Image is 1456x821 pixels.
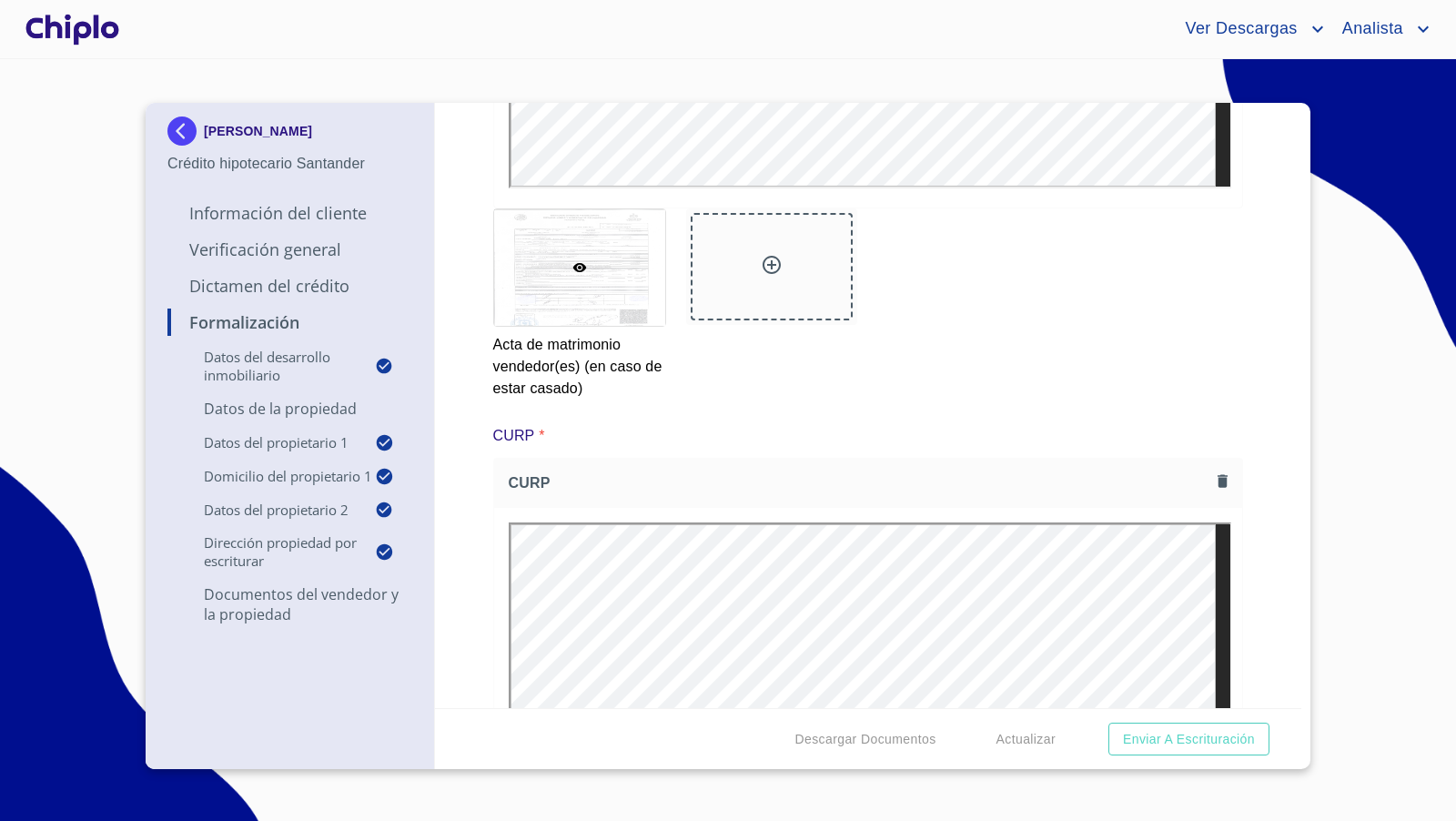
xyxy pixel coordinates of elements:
span: Actualizar [996,728,1056,751]
button: Descargar Documentos [787,723,943,756]
p: Dictamen del Crédito [167,275,412,297]
span: Ver Descargas [1171,15,1306,44]
button: account of current user [1329,15,1434,44]
button: account of current user [1171,15,1328,44]
span: Descargar Documentos [794,728,935,751]
p: Dirección Propiedad por Escriturar [167,533,375,570]
p: Datos del propietario 1 [167,433,375,451]
span: Enviar a Escrituración [1123,728,1255,751]
span: CURP [509,473,1210,492]
p: [PERSON_NAME] [204,124,312,138]
p: Información del Cliente [167,202,412,224]
p: Documentos del vendedor y la propiedad [167,584,412,624]
span: Analista [1329,15,1412,44]
button: Actualizar [989,723,1063,756]
div: [PERSON_NAME] [167,117,412,153]
p: Datos de la propiedad [167,399,412,419]
p: Acta de matrimonio vendedor(es) (en caso de estar casado) [493,327,664,400]
p: Datos del propietario 2 [167,501,375,519]
p: Datos del Desarrollo Inmobiliario [167,348,375,384]
p: Verificación General [167,238,412,260]
img: Docupass spot blue [167,117,204,146]
p: Domicilio del Propietario 1 [167,467,375,485]
p: Formalización [167,311,412,333]
p: CURP [493,425,535,447]
p: Crédito hipotecario Santander [167,153,412,175]
button: Enviar a Escrituración [1108,723,1269,756]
